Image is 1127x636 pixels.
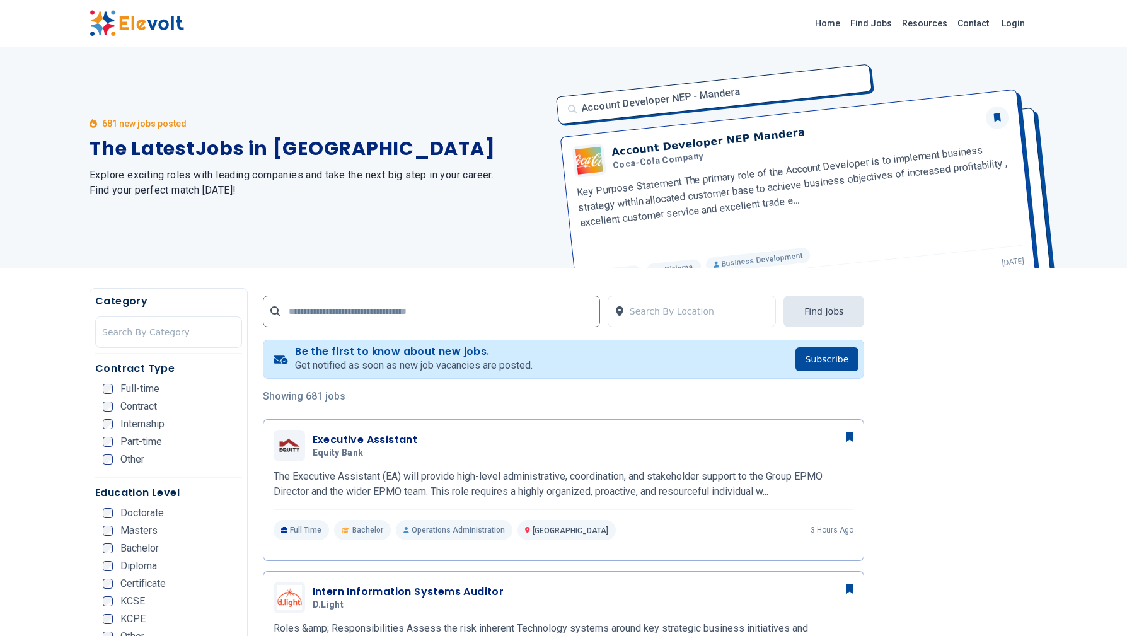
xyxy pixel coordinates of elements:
[90,168,548,198] h2: Explore exciting roles with leading companies and take the next big step in your career. Find you...
[103,526,113,536] input: Masters
[103,437,113,447] input: Part-time
[90,10,184,37] img: Elevolt
[90,137,548,160] h1: The Latest Jobs in [GEOGRAPHIC_DATA]
[95,361,242,376] h5: Contract Type
[295,358,533,373] p: Get notified as soon as new job vacancies are posted.
[103,508,113,518] input: Doctorate
[120,508,164,518] span: Doctorate
[103,561,113,571] input: Diploma
[103,614,113,624] input: KCPE
[103,543,113,553] input: Bachelor
[277,437,302,454] img: Equity Bank
[277,585,302,610] img: d.light
[95,294,242,309] h5: Category
[120,579,166,589] span: Certificate
[120,419,165,429] span: Internship
[103,419,113,429] input: Internship
[120,384,159,394] span: Full-time
[103,384,113,394] input: Full-time
[120,526,158,536] span: Masters
[274,469,854,499] p: The Executive Assistant (EA) will provide high-level administrative, coordination, and stakeholde...
[120,596,145,606] span: KCSE
[103,596,113,606] input: KCSE
[103,454,113,465] input: Other
[103,579,113,589] input: Certificate
[1064,575,1127,636] iframe: Chat Widget
[295,345,533,358] h4: Be the first to know about new jobs.
[102,117,187,130] p: 681 new jobs posted
[313,448,364,459] span: Equity Bank
[263,389,865,404] p: Showing 681 jobs
[120,614,146,624] span: KCPE
[897,13,952,33] a: Resources
[352,525,383,535] span: Bachelor
[120,454,144,465] span: Other
[313,599,344,611] span: d.light
[95,485,242,500] h5: Education Level
[120,561,157,571] span: Diploma
[994,11,1032,36] a: Login
[783,296,864,327] button: Find Jobs
[845,13,897,33] a: Find Jobs
[120,402,157,412] span: Contract
[795,347,859,371] button: Subscribe
[120,543,159,553] span: Bachelor
[103,402,113,412] input: Contract
[274,520,330,540] p: Full Time
[396,520,512,540] p: Operations Administration
[313,432,418,448] h3: Executive Assistant
[952,13,994,33] a: Contact
[120,437,162,447] span: Part-time
[810,13,845,33] a: Home
[313,584,504,599] h3: Intern Information Systems Auditor
[533,526,608,535] span: [GEOGRAPHIC_DATA]
[274,430,854,540] a: Equity BankExecutive AssistantEquity BankThe Executive Assistant (EA) will provide high-level adm...
[811,525,853,535] p: 3 hours ago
